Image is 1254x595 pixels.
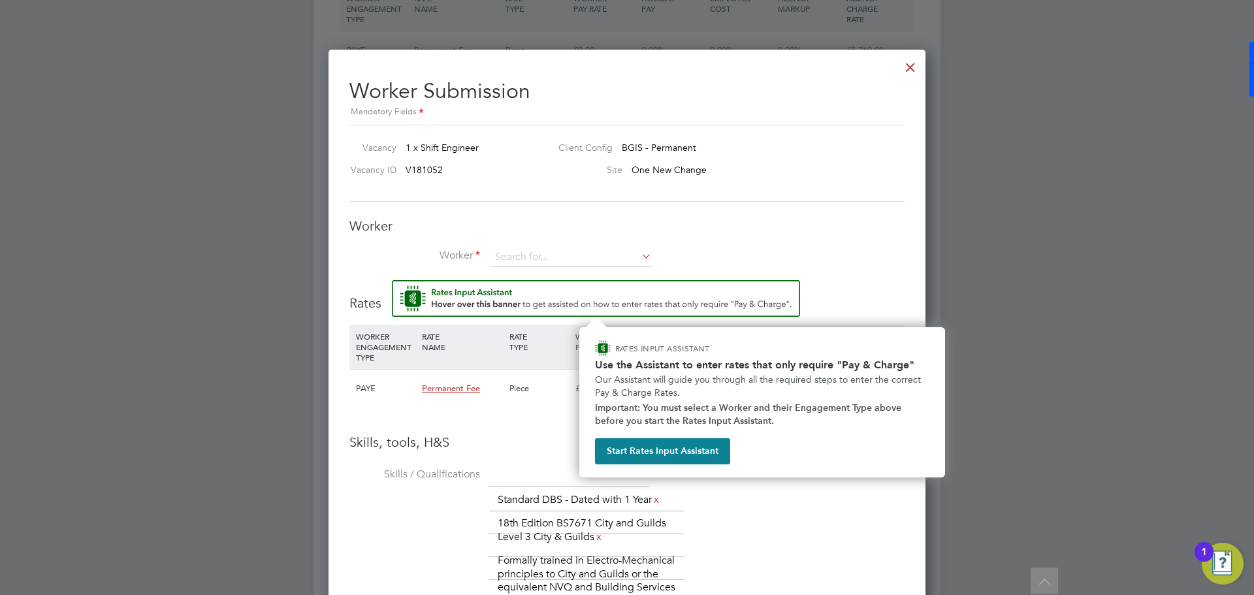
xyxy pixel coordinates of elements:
span: Permanent Fee [422,383,480,394]
div: PAYE [353,370,419,408]
h3: Worker [349,217,905,234]
a: x [594,528,603,545]
div: 1 [1201,552,1207,569]
h3: Rates [349,280,905,312]
label: Vacancy [344,142,396,153]
div: HOLIDAY PAY [638,325,704,359]
div: AGENCY MARKUP [769,325,835,359]
label: Client Config [548,142,613,153]
img: ENGAGE Assistant Icon [595,340,611,356]
p: Our Assistant will guide you through all the required steps to enter the correct Pay & Charge Rates. [595,374,929,399]
div: EMPLOYER COST [704,325,770,359]
li: Standard DBS - Dated with 1 Year [492,491,666,509]
div: WORKER PAY RATE [572,325,638,359]
h2: Worker Submission [349,68,905,120]
h2: Use the Assistant to enter rates that only require "Pay & Charge" [595,359,929,371]
label: Skills / Qualifications [349,468,480,481]
div: Mandatory Fields [349,105,905,120]
div: RATE TYPE [506,325,572,359]
span: One New Change [632,164,707,176]
span: BGIS - Permanent [622,142,696,153]
span: V181052 [406,164,443,176]
li: 18th Edition BS7671 City and Guilds Level 3 City & Guilds [492,515,682,546]
strong: Important: You must select a Worker and their Engagement Type above before you start the Rates In... [595,402,904,426]
div: How to input Rates that only require Pay & Charge [579,327,945,477]
a: x [652,491,661,508]
div: AGENCY CHARGE RATE [835,325,901,369]
h3: Skills, tools, H&S [349,434,905,451]
div: WORKER ENGAGEMENT TYPE [353,325,419,369]
button: Rate Assistant [392,280,800,317]
input: Search for... [490,248,652,267]
button: Start Rates Input Assistant [595,438,730,464]
p: RATES INPUT ASSISTANT [615,343,779,354]
label: Site [548,164,622,176]
div: RATE NAME [419,325,506,359]
div: £0.00 [572,370,638,408]
span: 1 x Shift Engineer [406,142,479,153]
button: Open Resource Center, 1 new notification [1202,543,1244,585]
div: Piece [506,370,572,408]
label: Vacancy ID [344,164,396,176]
label: Worker [349,249,480,263]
